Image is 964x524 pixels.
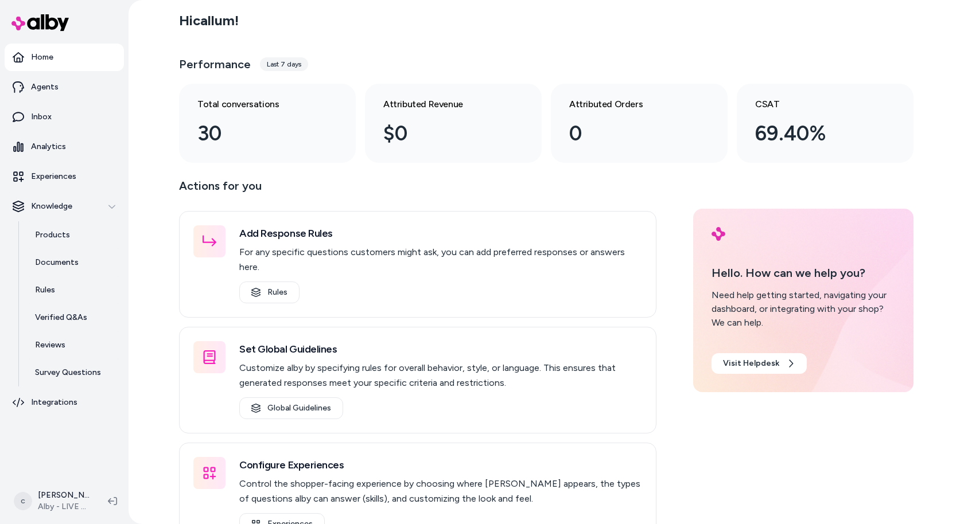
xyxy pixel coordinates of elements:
div: 69.40% [755,118,877,149]
p: Analytics [31,141,66,152]
p: Hello. How can we help you? [712,264,895,281]
button: Knowledge [5,193,124,220]
p: Reviews [35,339,65,351]
a: Analytics [5,133,124,161]
a: Experiences [5,163,124,190]
div: $0 [383,118,505,149]
a: Attributed Revenue $0 [365,84,542,163]
p: Home [31,52,53,63]
a: Reviews [24,331,124,359]
h3: Performance [179,56,251,72]
a: Inbox [5,103,124,131]
p: Verified Q&As [35,312,87,323]
h3: Total conversations [197,97,319,111]
a: Products [24,221,124,249]
a: Documents [24,249,124,276]
p: Survey Questions [35,367,101,378]
img: alby Logo [11,14,69,31]
p: Integrations [31,397,77,408]
p: Customize alby by specifying rules for overall behavior, style, or language. This ensures that ge... [239,361,642,390]
a: Agents [5,73,124,101]
p: Agents [31,81,59,93]
a: Attributed Orders 0 [551,84,728,163]
p: Products [35,229,70,241]
a: Survey Questions [24,359,124,386]
p: Actions for you [179,177,656,204]
p: Control the shopper-facing experience by choosing where [PERSON_NAME] appears, the types of quest... [239,476,642,506]
p: [PERSON_NAME] [38,490,90,501]
p: Knowledge [31,201,72,212]
a: Visit Helpdesk [712,353,807,374]
a: Integrations [5,389,124,416]
a: Global Guidelines [239,397,343,419]
div: Last 7 days [260,57,308,71]
h3: CSAT [755,97,877,111]
p: For any specific questions customers might ask, you can add preferred responses or answers here. [239,245,642,275]
h2: Hi callum ! [179,12,239,29]
a: Rules [239,281,300,303]
div: Need help getting started, navigating your dashboard, or integrating with your shop? We can help. [712,288,895,330]
a: Verified Q&As [24,304,124,331]
a: Home [5,44,124,71]
h3: Attributed Orders [569,97,691,111]
h3: Add Response Rules [239,225,642,241]
p: Rules [35,284,55,296]
p: Experiences [31,171,76,182]
a: Total conversations 30 [179,84,356,163]
img: alby Logo [712,227,725,241]
a: CSAT 69.40% [737,84,914,163]
div: 0 [569,118,691,149]
h3: Attributed Revenue [383,97,505,111]
div: 30 [197,118,319,149]
a: Rules [24,276,124,304]
p: Inbox [31,111,52,123]
h3: Set Global Guidelines [239,341,642,357]
button: c[PERSON_NAME]Alby - LIVE on [DOMAIN_NAME] [7,483,99,519]
h3: Configure Experiences [239,457,642,473]
span: Alby - LIVE on [DOMAIN_NAME] [38,501,90,513]
p: Documents [35,257,79,268]
span: c [14,492,32,510]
